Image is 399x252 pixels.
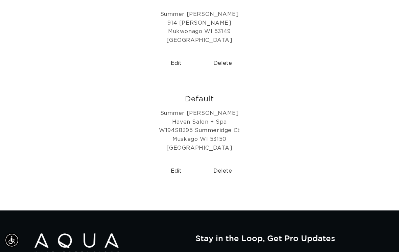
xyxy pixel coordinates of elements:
[156,55,197,72] button: Edit address 1
[202,55,243,72] button: Delete 1
[5,94,394,104] h2: Default
[195,233,365,243] h2: Stay in the Loop, Get Pro Updates
[202,162,243,180] button: Delete 2
[4,233,19,248] div: Accessibility Menu
[5,109,394,152] p: Summer [PERSON_NAME] Haven Salon + Spa W194S8395 Summeridge Ct Muskego WI 53150 [GEOGRAPHIC_DATA]
[156,162,197,180] button: Edit address 2
[5,10,394,45] p: Summer [PERSON_NAME] 914 [PERSON_NAME] Mukwonago WI 53149 [GEOGRAPHIC_DATA]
